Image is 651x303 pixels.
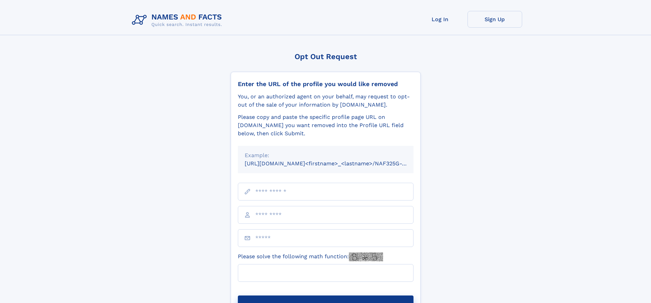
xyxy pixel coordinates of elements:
[238,252,383,261] label: Please solve the following math function:
[129,11,228,29] img: Logo Names and Facts
[231,52,421,61] div: Opt Out Request
[238,113,413,138] div: Please copy and paste the specific profile page URL on [DOMAIN_NAME] you want removed into the Pr...
[413,11,467,28] a: Log In
[238,80,413,88] div: Enter the URL of the profile you would like removed
[245,151,407,160] div: Example:
[238,93,413,109] div: You, or an authorized agent on your behalf, may request to opt-out of the sale of your informatio...
[467,11,522,28] a: Sign Up
[245,160,426,167] small: [URL][DOMAIN_NAME]<firstname>_<lastname>/NAF325G-xxxxxxxx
